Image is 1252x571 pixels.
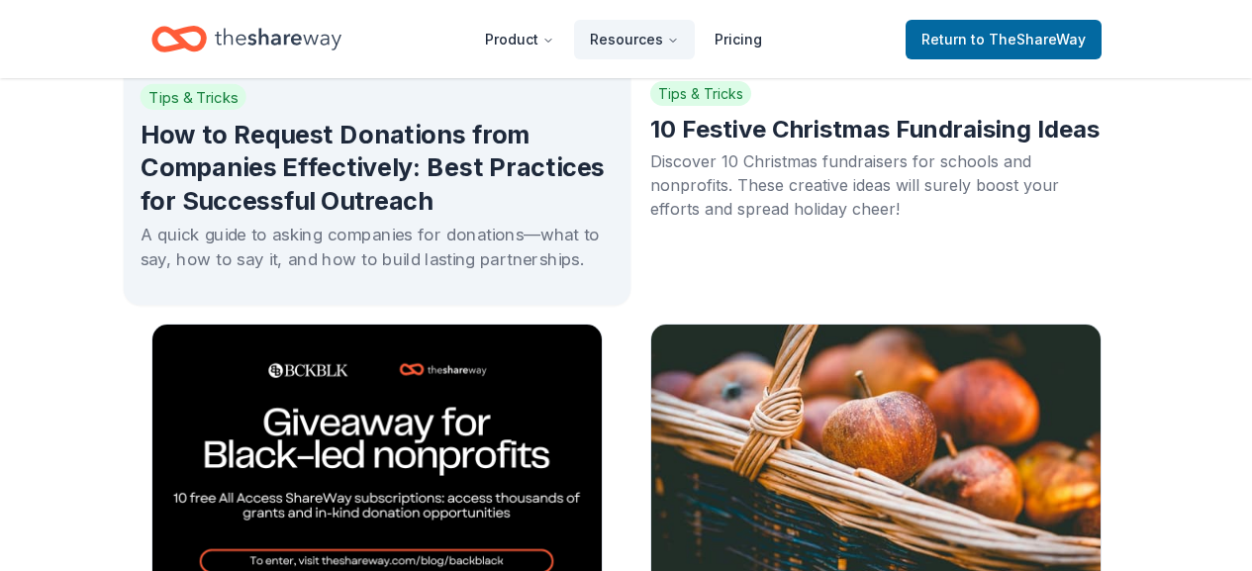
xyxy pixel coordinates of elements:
[650,81,751,106] span: Tips & Tricks
[906,20,1102,59] a: Returnto TheShareWay
[574,20,695,59] button: Resources
[469,16,778,62] nav: Main
[469,20,570,59] button: Product
[921,28,1086,51] span: Return
[650,149,1102,221] div: Discover 10 Christmas fundraisers for schools and nonprofits. These creative ideas will surely bo...
[699,20,778,59] a: Pricing
[650,114,1102,145] h2: 10 Festive Christmas Fundraising Ideas
[140,84,245,110] span: Tips & Tricks
[151,16,341,62] a: Home
[140,118,614,218] h2: How to Request Donations from Companies Effectively: Best Practices for Successful Outreach
[971,31,1086,48] span: to TheShareWay
[140,222,614,271] div: A quick guide to asking companies for donations—what to say, how to say it, and how to build last...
